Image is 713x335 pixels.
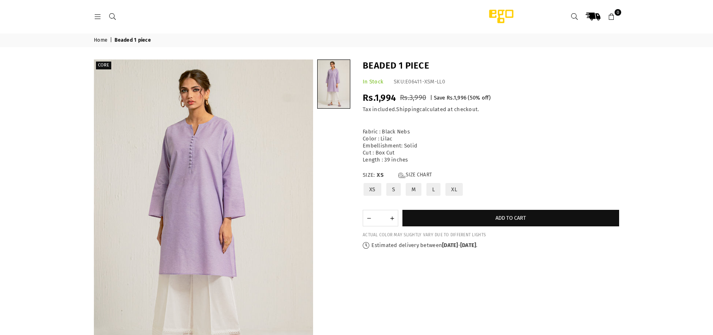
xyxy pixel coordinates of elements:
span: Beaded 1 piece [115,37,152,44]
button: Add to cart [402,210,619,226]
div: ACTUAL COLOR MAY SLIGHTLY VARY DUE TO DIFFERENT LIGHTS [363,233,619,238]
label: L [426,182,441,197]
a: 0 [604,9,619,24]
a: Menu [90,13,105,19]
span: XS [377,172,393,179]
time: [DATE] [460,242,476,248]
div: Fabric : Black Nebs Color : Lilac Embellishment: Solid Cut : Box Cut Length : 39 inches [363,121,619,163]
a: Size Chart [398,172,432,179]
span: Rs.1,994 [363,92,396,103]
label: XS [363,182,382,197]
span: Rs.1,996 [447,95,467,101]
label: S [385,182,402,197]
time: [DATE] [442,242,458,248]
span: Add to cart [495,215,526,221]
a: Search [105,13,120,19]
nav: breadcrumbs [88,33,625,47]
h1: Beaded 1 piece [363,59,619,72]
div: SKU: [394,78,445,86]
span: E06411-XSM-LL0 [405,78,445,85]
span: | [110,37,113,44]
img: Ego [466,8,536,25]
label: XL [445,182,464,197]
span: Rs.3,990 [400,93,426,102]
label: Size: [363,172,619,179]
div: Tax included. calculated at checkout. [363,106,619,113]
span: 0 [615,9,621,16]
label: Core [96,62,111,69]
a: Shipping [396,106,419,113]
a: Search [567,9,582,24]
label: M [405,182,422,197]
span: ( % off) [468,95,490,101]
p: Estimated delivery between - . [363,242,619,249]
span: | [430,95,432,101]
span: 50 [470,95,476,101]
quantity-input: Quantity [363,210,398,226]
a: Home [94,37,109,44]
span: Save [434,95,445,101]
span: In Stock [363,78,383,85]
